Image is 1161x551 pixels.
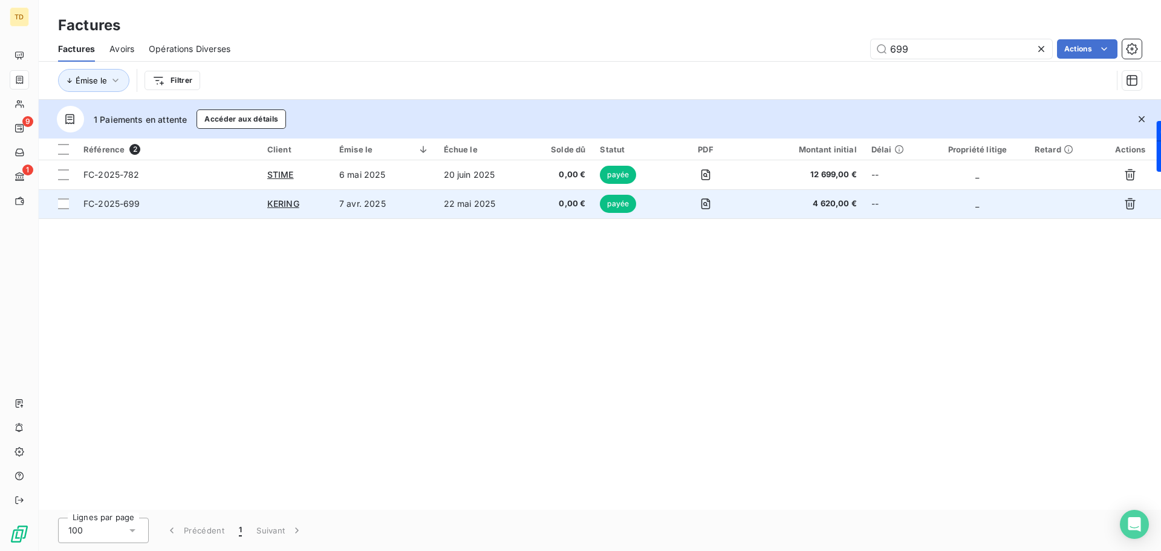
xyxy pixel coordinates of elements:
h3: Factures [58,15,120,36]
div: Échue le [444,145,519,154]
button: Filtrer [145,71,200,90]
div: Actions [1107,145,1154,154]
div: Open Intercom Messenger [1120,510,1149,539]
div: Délai [871,145,920,154]
span: Factures [58,43,95,55]
span: payée [600,166,636,184]
span: 12 699,00 € [753,169,857,181]
div: Solde dû [533,145,585,154]
button: Accéder aux détails [197,109,286,129]
div: Retard [1035,145,1092,154]
span: Avoirs [109,43,134,55]
span: Opérations Diverses [149,43,230,55]
span: payée [600,195,636,213]
span: Référence [83,145,125,154]
button: 1 [232,518,249,543]
span: _ [975,169,979,180]
button: Suivant [249,518,310,543]
span: 9 [22,116,33,127]
div: PDF [673,145,738,154]
td: -- [864,189,928,218]
td: 20 juin 2025 [437,160,527,189]
span: 1 [239,524,242,536]
div: Montant initial [753,145,857,154]
span: FC-2025-782 [83,169,140,180]
span: 1 [22,165,33,175]
div: Client [267,145,325,154]
span: 0,00 € [533,169,585,181]
td: -- [864,160,928,189]
span: 4 620,00 € [753,198,857,210]
span: STIME [267,169,294,180]
td: 22 mai 2025 [437,189,527,218]
span: _ [975,198,979,209]
img: Logo LeanPay [10,524,29,544]
div: TD [10,7,29,27]
span: 1 Paiements en attente [94,113,187,126]
span: Émise le [76,76,107,85]
span: 2 [129,144,140,155]
span: KERING [267,198,299,209]
span: FC-2025-699 [83,198,140,209]
input: Rechercher [871,39,1052,59]
td: 6 mai 2025 [332,160,437,189]
div: Statut [600,145,659,154]
td: 7 avr. 2025 [332,189,437,218]
button: Émise le [58,69,129,92]
button: Actions [1057,39,1117,59]
div: Émise le [339,145,429,154]
div: Propriété litige [935,145,1020,154]
span: 0,00 € [533,198,585,210]
button: Précédent [158,518,232,543]
span: 100 [68,524,83,536]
